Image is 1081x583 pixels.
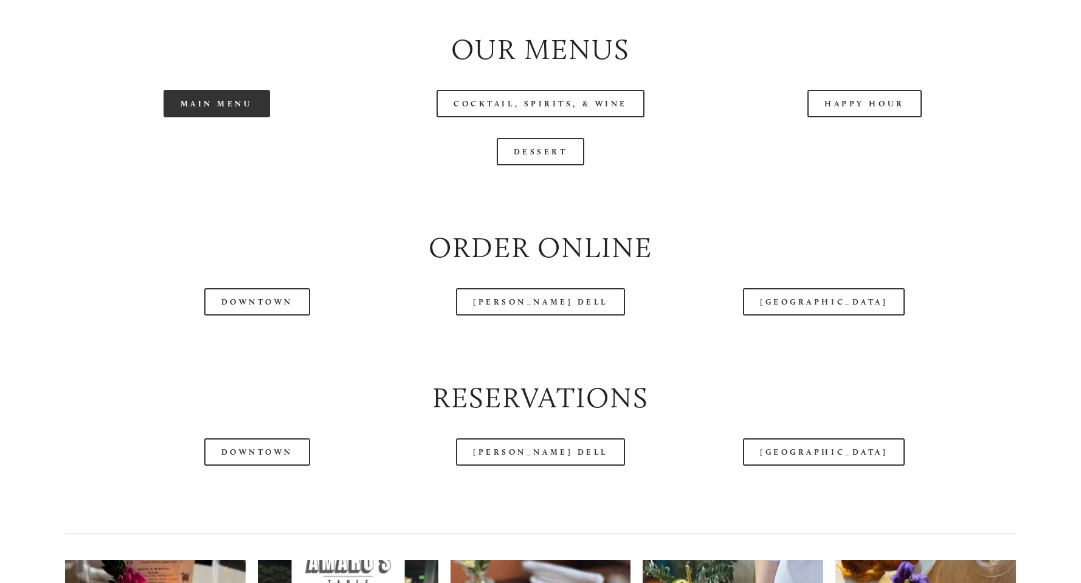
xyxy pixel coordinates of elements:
a: Cocktail, Spirits, & Wine [437,90,644,117]
a: [GEOGRAPHIC_DATA] [743,288,905,316]
h2: Order Online [65,227,1017,267]
a: Downtown [204,288,310,316]
a: [PERSON_NAME] Dell [456,438,625,466]
a: [GEOGRAPHIC_DATA] [743,438,905,466]
a: [PERSON_NAME] Dell [456,288,625,316]
a: Main Menu [164,90,270,117]
h2: Reservations [65,378,1017,418]
a: Happy Hour [807,90,922,117]
a: Dessert [497,138,585,165]
a: Downtown [204,438,310,466]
